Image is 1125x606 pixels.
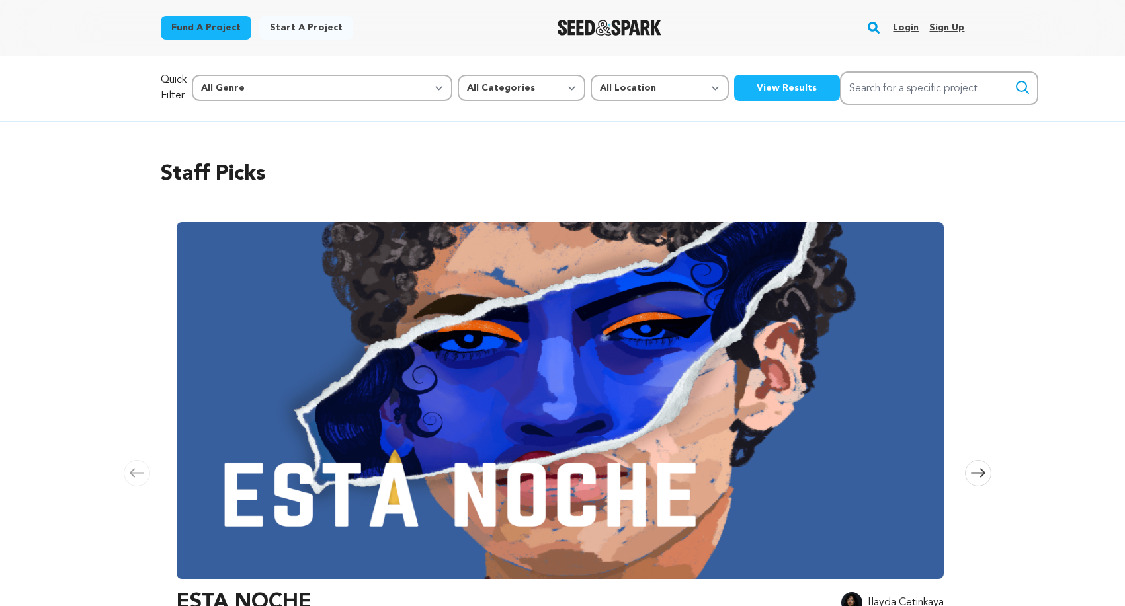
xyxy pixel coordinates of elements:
[558,20,661,36] a: Seed&Spark Homepage
[893,17,919,38] a: Login
[259,16,353,40] a: Start a project
[840,71,1038,105] input: Search for a specific project
[177,222,944,579] img: ESTA NOCHE image
[734,75,840,101] button: View Results
[558,20,661,36] img: Seed&Spark Logo Dark Mode
[929,17,964,38] a: Sign up
[161,16,251,40] a: Fund a project
[161,159,965,190] h2: Staff Picks
[161,72,187,104] p: Quick Filter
